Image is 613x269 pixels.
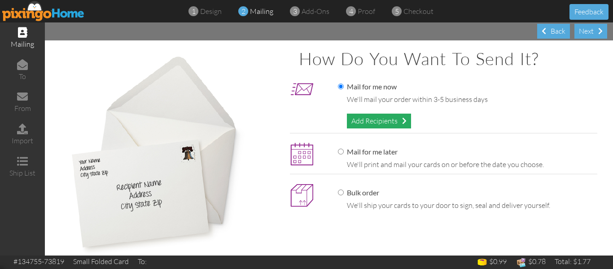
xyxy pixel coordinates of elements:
img: expense-icon.png [516,257,527,268]
td: $0.78 [511,256,550,269]
img: points-icon.png [477,257,488,268]
input: Mail for me later [338,149,344,154]
span: checkout [403,7,433,16]
span: To: [138,257,147,266]
span: 1 [192,6,196,17]
td: #134755-73819 [9,256,69,268]
span: 4 [349,6,353,17]
span: proof [358,7,375,16]
div: Add Recipients [347,114,411,128]
span: mailing [250,7,273,16]
img: pixingo logo [2,1,85,21]
img: mail-cards.jpg [61,49,247,258]
button: Feedback [569,4,609,20]
input: Mail for me now [338,84,344,89]
img: mailnow_icon.png [290,77,314,101]
label: Mail for me later [338,147,398,157]
h1: How do you want to send it? [299,49,597,68]
div: Back [537,24,570,39]
span: 2 [241,6,245,17]
input: Bulk order [338,190,344,195]
label: Mail for me now [338,82,397,92]
span: 3 [293,6,297,17]
img: bulk_icon-5.png [290,183,314,207]
div: We'll print and mail your cards on or before the date you choose. [347,159,593,170]
iframe: Chat [613,269,613,269]
div: We'll mail your order within 3-5 business days [347,94,593,105]
span: add-ons [302,7,329,16]
label: Bulk order [338,188,379,198]
img: maillater.png [290,142,314,166]
div: We'll ship your cards to your door to sign, seal and deliver yourself. [347,200,593,211]
div: Total: $1.77 [555,256,591,267]
div: Next [574,24,607,39]
span: 5 [395,6,399,17]
td: $0.99 [472,256,511,269]
td: Small Folded Card [69,256,133,268]
span: design [200,7,222,16]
